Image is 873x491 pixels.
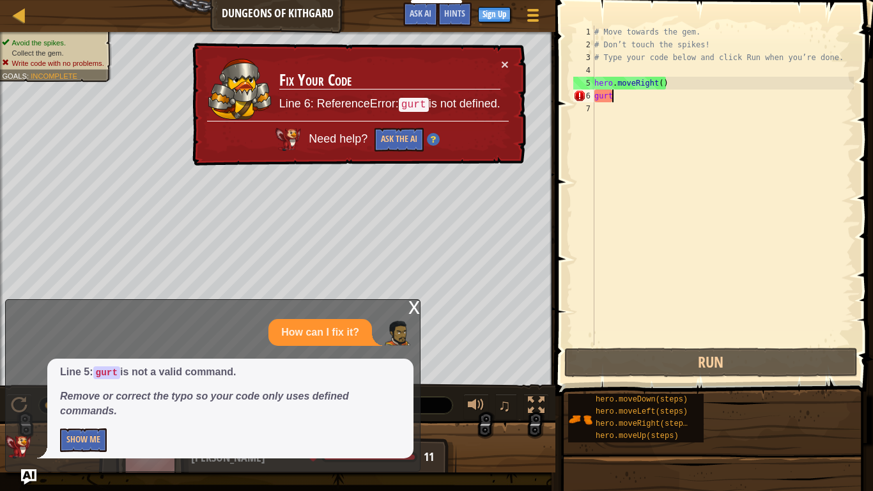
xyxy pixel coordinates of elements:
[12,38,66,47] span: Avoid the spikes.
[408,300,420,313] div: x
[6,435,31,458] img: AI
[568,407,592,432] img: portrait.png
[410,7,431,19] span: Ask AI
[2,72,27,80] span: Goals
[573,77,594,90] div: 5
[444,7,465,19] span: Hints
[399,98,429,112] code: gurt
[275,128,301,151] img: AI
[427,133,440,146] img: Hint
[60,428,107,452] button: Show Me
[596,395,688,404] span: hero.moveDown(steps)
[573,64,594,77] div: 4
[403,3,438,26] button: Ask AI
[596,432,679,440] span: hero.moveUp(steps)
[21,469,36,485] button: Ask AI
[279,96,500,113] p: Line 6: ReferenceError: is not defined.
[31,72,77,80] span: Incomplete
[478,7,511,22] button: Sign Up
[281,325,359,340] p: How can I fix it?
[573,90,594,102] div: 6
[279,72,500,90] h3: Fix Your Code
[573,38,594,51] div: 2
[463,394,489,420] button: Adjust volume
[596,407,688,416] span: hero.moveLeft(steps)
[60,391,349,416] em: Remove or correct the typo so your code only uses defined commands.
[60,365,401,380] p: Line 5: is not a valid command.
[523,394,549,420] button: Toggle fullscreen
[2,38,104,48] li: Avoid the spikes.
[385,320,410,346] img: Player
[12,59,104,67] span: Write code with no problems.
[93,366,121,379] code: gurt
[498,396,511,415] span: ♫
[564,348,858,377] button: Run
[2,58,104,68] li: Write code with no problems.
[375,128,424,152] button: Ask the AI
[309,132,371,145] span: Need help?
[495,394,517,420] button: ♫
[517,3,549,33] button: Show game menu
[208,58,272,120] img: duck_senick.png
[573,51,594,64] div: 3
[424,449,434,465] span: 11
[596,419,692,428] span: hero.moveRight(steps)
[501,58,509,71] button: ×
[2,48,104,58] li: Collect the gem.
[573,102,594,115] div: 7
[573,26,594,38] div: 1
[27,72,31,80] span: :
[12,49,64,57] span: Collect the gem.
